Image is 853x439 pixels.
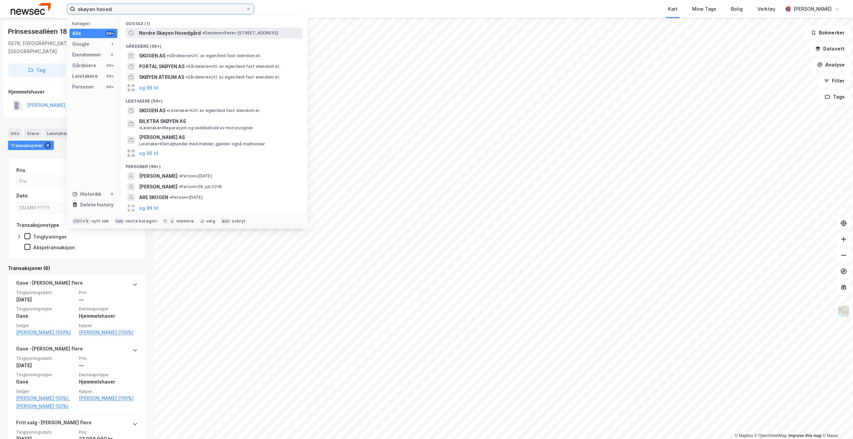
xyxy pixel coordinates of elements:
div: Historikk [72,190,101,198]
div: Kategori [72,21,117,26]
div: Leietakere [72,72,98,80]
div: Personer (99+) [120,159,308,171]
span: • [167,108,169,113]
span: Pris [79,429,138,435]
div: Kart [668,5,678,13]
div: [DATE] [16,296,75,304]
div: Ctrl + k [72,218,90,225]
span: Pris [79,355,138,361]
span: [PERSON_NAME] [139,172,177,180]
div: Fritt salg - [PERSON_NAME] flere [16,419,92,429]
span: Eiendom • Peter [STREET_ADDRESS] [202,30,278,36]
button: Filter [818,74,850,88]
div: velg [206,218,215,224]
div: 0 [109,191,115,197]
span: Gårdeiere • Utl. av egen/leid fast eiendom el. [186,64,280,69]
div: 0276, [GEOGRAPHIC_DATA], [GEOGRAPHIC_DATA] [8,39,95,55]
div: 99+ [105,63,115,68]
div: Hjemmelshaver [79,378,138,386]
div: tab [114,218,124,225]
a: [PERSON_NAME] (100%) [16,328,75,336]
div: Alle [72,29,81,37]
div: neste kategori [126,218,157,224]
span: SKØYEN ATRIUM AS [139,73,184,81]
span: Leietaker • Detaljhandel med møbler, gjelder også madrasser [139,141,265,147]
div: Personer [72,83,94,91]
button: og 96 til [139,84,158,92]
div: Eiere [25,129,41,138]
div: Info [8,129,22,138]
div: Prinsessealléen 18 [8,26,68,37]
button: Analyse [812,58,850,71]
button: Tags [819,90,850,104]
div: markere [176,218,194,224]
div: Leietakere (99+) [120,93,308,105]
div: Google [72,40,89,48]
button: Datasett [810,42,850,55]
span: Kjøper [79,323,138,328]
input: Fra [17,176,75,186]
div: Kontrollprogram for chat [820,407,853,439]
button: og 96 til [139,149,158,157]
span: Person • [DATE] [169,195,203,200]
div: Leietakere [44,129,73,138]
a: Mapbox [735,433,753,438]
div: 99+ [105,31,115,36]
div: [DATE] [16,361,75,370]
div: Mine Tags [692,5,716,13]
div: 99+ [105,74,115,79]
span: Tinglysningstype [16,372,75,378]
div: Dato [16,192,28,200]
div: Gårdeiere [72,61,96,69]
span: ARE SKOGEN [139,193,168,201]
span: Person • [DATE] [179,173,212,179]
span: BILXTRA SKØYEN AS [139,117,186,125]
span: [PERSON_NAME] AS [139,133,299,141]
button: og 96 til [139,204,158,212]
img: newsec-logo.f6e21ccffca1b3a03d2d.png [11,3,51,15]
span: Eierskapstype [79,372,138,378]
span: SKOGEN AS [139,107,165,115]
span: Leietaker • Utl. av egen/leid fast eiendom el. [167,108,260,113]
a: Improve this map [788,433,822,438]
span: • [202,30,204,35]
span: Selger [16,389,75,394]
span: Nordre Skøyen Hovedgård [139,29,201,37]
input: DD.MM.YYYY [17,203,75,213]
div: Hjemmelshaver [79,312,138,320]
div: Pris [16,166,25,174]
span: Gårdeiere • Utl. av egen/leid fast eiendom el. [167,53,261,58]
a: [PERSON_NAME] (50%), [16,394,75,402]
span: Gårdeiere • Utl. av egen/leid fast eiendom el. [186,75,280,80]
div: 99+ [105,84,115,90]
div: 0 [109,52,115,57]
div: Gave [16,312,75,320]
div: Delete history [80,201,114,209]
button: Tag [8,63,66,77]
span: Tinglysningstype [16,306,75,312]
span: • [169,195,171,200]
span: • [139,125,141,130]
span: PORTAL SKØYEN AS [139,62,185,70]
div: Bolig [731,5,743,13]
div: — [79,296,138,304]
span: Kjøper [79,389,138,394]
span: Eierskapstype [79,306,138,312]
span: • [179,184,181,189]
div: Transaksjoner (6) [8,264,146,272]
span: • [179,173,181,178]
span: Tinglysningsdato [16,429,75,435]
span: Tinglysningsdato [16,290,75,295]
div: esc [221,218,231,225]
div: Transaksjoner [8,141,54,150]
iframe: Chat Widget [820,407,853,439]
button: Bokmerker [805,26,850,39]
a: [PERSON_NAME] (100%) [79,328,138,336]
div: Gave - [PERSON_NAME] flere [16,279,83,290]
div: Google (1) [120,16,308,28]
div: Eiendommer [72,51,101,59]
div: Tinglysninger [33,234,67,240]
span: Leietaker • Reparasjon og vedlikehold av motorvogner [139,125,253,131]
div: Aksjetransaksjon [33,244,75,251]
div: 6 [44,142,51,149]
